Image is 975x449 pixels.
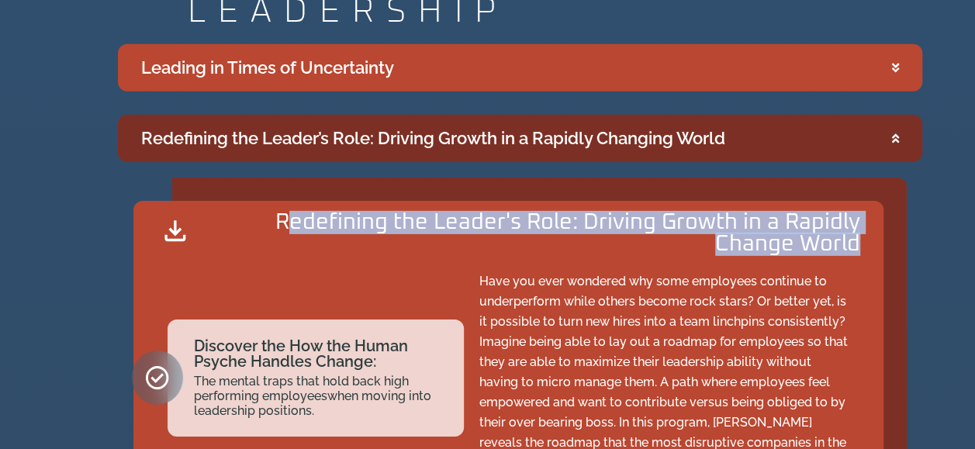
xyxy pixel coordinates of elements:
[118,115,922,162] summary: Redefining the Leader’s Role: Driving Growth in a Rapidly Changing World
[194,374,449,419] h2: The mental traps that hold back high performing employeeswhen moving into leadership positions.
[199,212,860,257] h2: Redefining the Leader's Role: Driving Growth in a Rapidly Change World
[194,338,449,369] h2: Discover the How the Human Psyche Handles Change:
[141,55,394,81] div: Leading in Times of Uncertainty
[141,126,725,151] div: Redefining the Leader’s Role: Driving Growth in a Rapidly Changing World
[118,44,922,92] summary: Leading in Times of Uncertainty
